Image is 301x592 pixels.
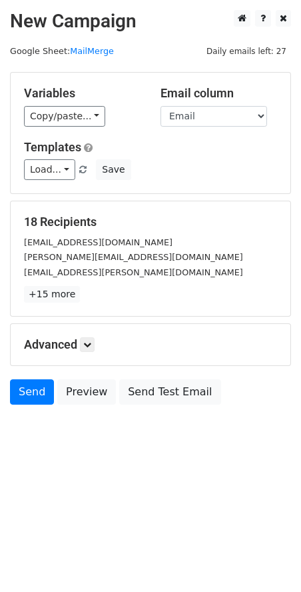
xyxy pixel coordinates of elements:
[24,215,277,229] h5: 18 Recipients
[24,86,141,101] h5: Variables
[24,267,243,277] small: [EMAIL_ADDRESS][PERSON_NAME][DOMAIN_NAME]
[160,86,277,101] h5: Email column
[24,252,243,262] small: [PERSON_NAME][EMAIL_ADDRESS][DOMAIN_NAME]
[10,379,54,405] a: Send
[24,237,172,247] small: [EMAIL_ADDRESS][DOMAIN_NAME]
[10,10,291,33] h2: New Campaign
[119,379,220,405] a: Send Test Email
[24,337,277,352] h5: Advanced
[24,159,75,180] a: Load...
[96,159,131,180] button: Save
[202,46,291,56] a: Daily emails left: 27
[70,46,114,56] a: MailMerge
[24,140,81,154] a: Templates
[202,44,291,59] span: Daily emails left: 27
[234,528,301,592] iframe: Chat Widget
[24,106,105,127] a: Copy/paste...
[24,286,80,303] a: +15 more
[57,379,116,405] a: Preview
[10,46,114,56] small: Google Sheet:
